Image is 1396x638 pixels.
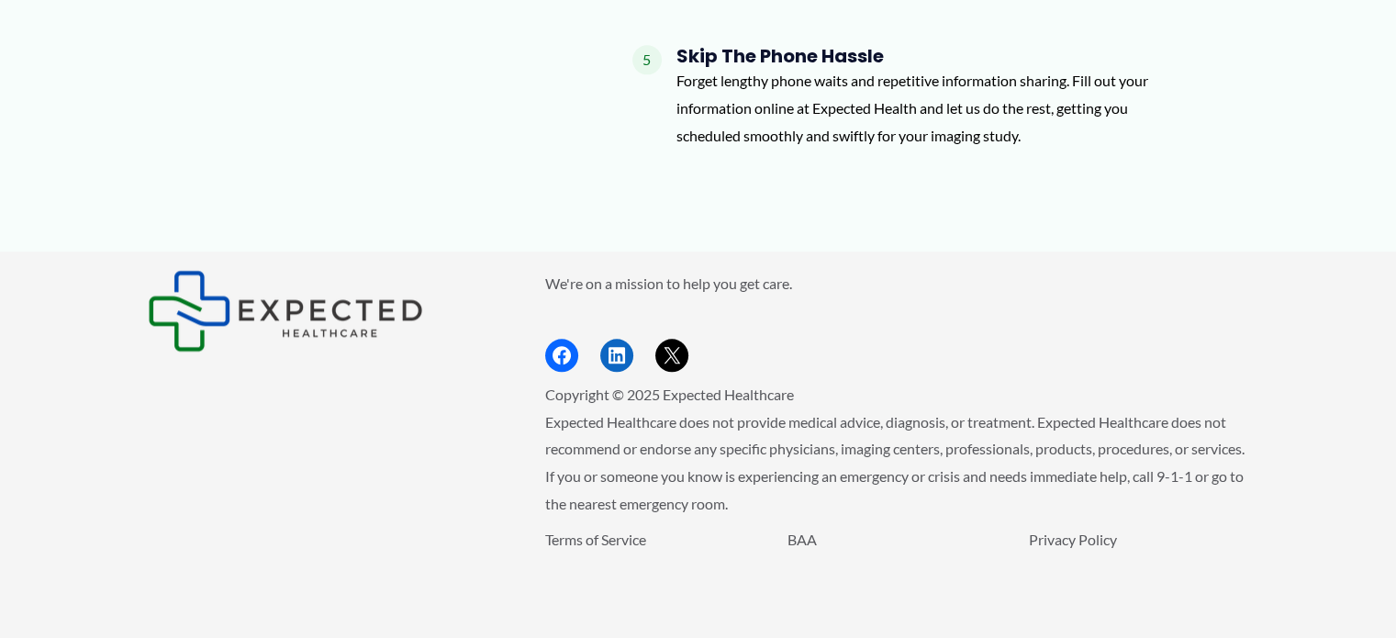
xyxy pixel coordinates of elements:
aside: Footer Widget 2 [545,270,1249,372]
a: Privacy Policy [1029,531,1117,548]
span: Copyright © 2025 Expected Healthcare [545,386,794,403]
span: Expected Healthcare does not provide medical advice, diagnosis, or treatment. Expected Healthcare... [545,413,1245,512]
aside: Footer Widget 1 [148,270,499,352]
p: We're on a mission to help you get care. [545,270,1249,297]
a: BAA [787,531,816,548]
a: Terms of Service [545,531,646,548]
h4: Skip the Phone Hassle [676,45,1190,67]
span: 5 [632,45,662,74]
img: Expected Healthcare Logo - side, dark font, small [148,270,423,352]
p: Forget lengthy phone waits and repetitive information sharing. Fill out your information online a... [676,67,1190,149]
aside: Footer Widget 3 [545,526,1249,595]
